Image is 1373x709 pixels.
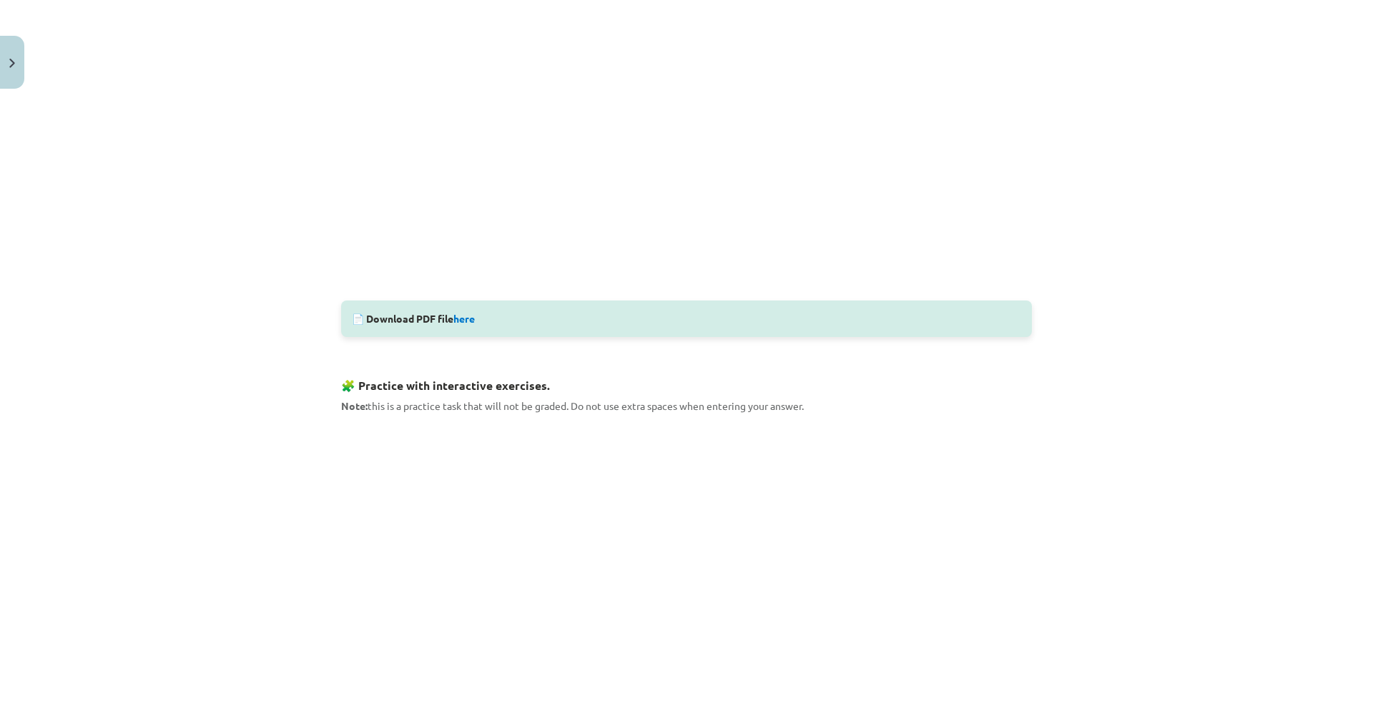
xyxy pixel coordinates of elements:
strong: Practice with interactive exercises. [358,378,550,393]
strong: 🧩 [341,378,355,393]
div: 📄 Download PDF file [341,300,1032,337]
span: this is a practice task that will not be graded. Do not use extra spaces when entering your answer. [341,399,804,412]
strong: Note: [341,399,368,412]
a: here [453,312,475,325]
